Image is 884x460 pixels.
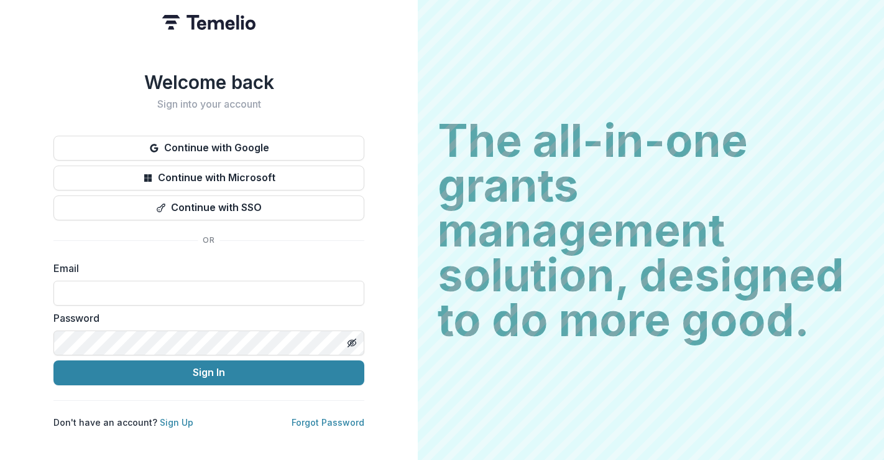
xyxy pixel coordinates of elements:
p: Don't have an account? [53,416,193,429]
h2: Sign into your account [53,98,364,110]
img: Temelio [162,15,256,30]
a: Forgot Password [292,417,364,428]
a: Sign Up [160,417,193,428]
button: Continue with Google [53,136,364,161]
h1: Welcome back [53,71,364,93]
button: Continue with SSO [53,195,364,220]
button: Sign In [53,360,364,385]
button: Continue with Microsoft [53,166,364,190]
label: Password [53,311,357,326]
label: Email [53,261,357,276]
